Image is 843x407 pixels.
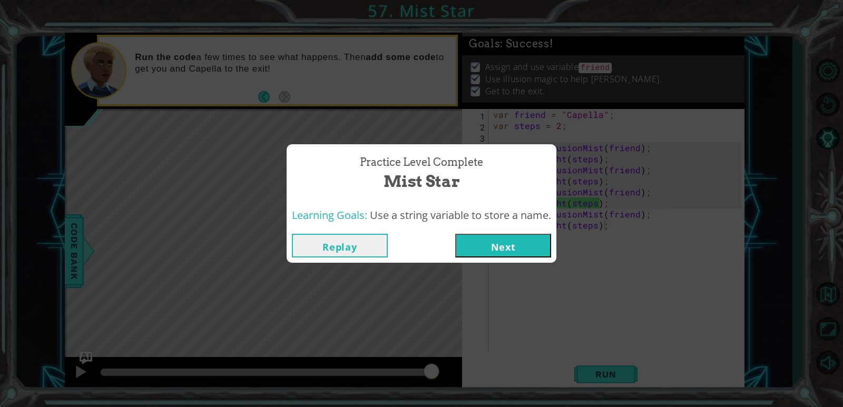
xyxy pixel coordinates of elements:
[292,208,367,222] span: Learning Goals:
[384,170,460,193] span: Mist Star
[455,234,551,257] button: Next
[370,208,551,222] span: Use a string variable to store a name.
[360,155,483,170] span: Practice Level Complete
[292,234,388,257] button: Replay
